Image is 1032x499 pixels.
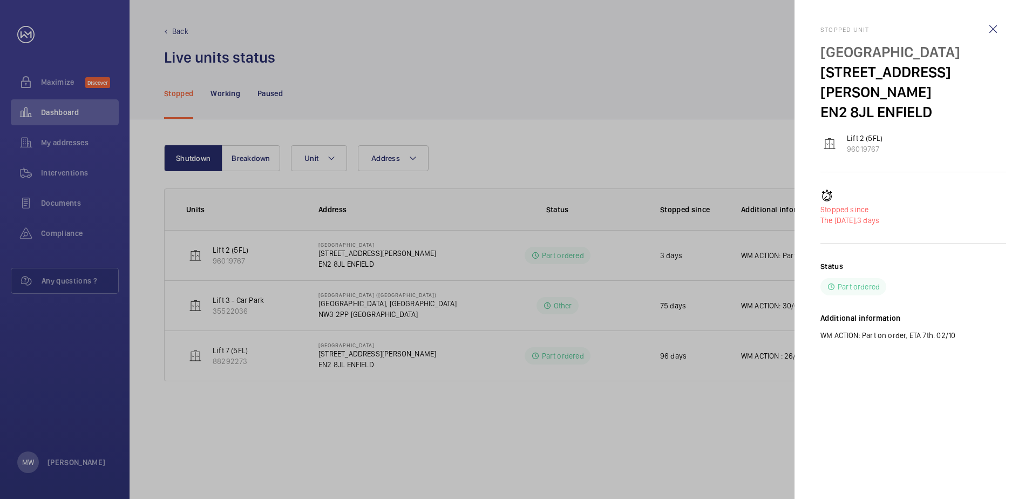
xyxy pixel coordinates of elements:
p: WM ACTION: Part on order, ETA 7th. 02/10 [820,330,1006,341]
span: The [DATE], [820,216,857,225]
p: EN2 8JL ENFIELD [820,102,1006,122]
h2: Stopped unit [820,26,1006,33]
p: [STREET_ADDRESS][PERSON_NAME] [820,62,1006,102]
img: elevator.svg [823,137,836,150]
p: Part ordered [838,281,880,292]
h2: Additional information [820,313,1006,323]
p: Stopped since [820,204,1006,215]
p: [GEOGRAPHIC_DATA] [820,42,1006,62]
p: Lift 2 (5FL) [847,133,882,144]
p: 3 days [820,215,1006,226]
p: 96019767 [847,144,882,154]
h2: Status [820,261,843,272]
